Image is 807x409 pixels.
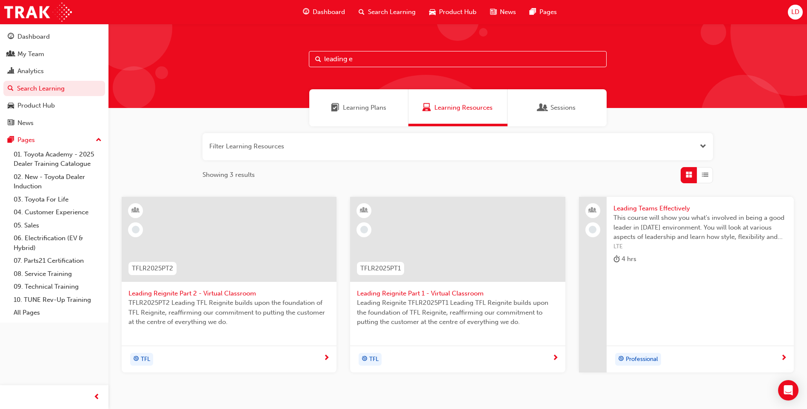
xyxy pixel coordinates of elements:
a: My Team [3,46,105,62]
span: guage-icon [303,7,309,17]
span: news-icon [8,119,14,127]
span: This course will show you what's involved in being a good leader in [DATE] environment. You will ... [613,213,787,242]
span: target-icon [618,354,624,365]
span: Showing 3 results [202,170,255,180]
span: prev-icon [94,392,100,403]
span: chart-icon [8,68,14,75]
span: TFLR2025PT2 [132,264,173,273]
a: Product Hub [3,98,105,114]
a: TFLR2025PT2Leading Reignite Part 2 - Virtual ClassroomTFLR2025PT2 Leading TFL Reignite builds upo... [122,197,336,372]
span: pages-icon [8,136,14,144]
div: Pages [17,135,35,145]
input: Search... [309,51,607,67]
span: guage-icon [8,33,14,41]
span: Leading Teams Effectively [613,204,787,213]
button: Open the filter [700,142,706,151]
span: search-icon [359,7,365,17]
a: car-iconProduct Hub [422,3,483,21]
span: car-icon [429,7,436,17]
a: 03. Toyota For Life [10,193,105,206]
span: Learning Plans [343,103,386,113]
div: Dashboard [17,32,50,42]
span: Learning Plans [331,103,339,113]
span: up-icon [96,135,102,146]
span: LTE [613,242,787,252]
div: News [17,118,34,128]
div: Analytics [17,66,44,76]
span: people-icon [590,205,596,216]
span: search-icon [8,85,14,93]
a: 01. Toyota Academy - 2025 Dealer Training Catalogue [10,148,105,170]
a: 05. Sales [10,219,105,232]
span: learningRecordVerb_NONE-icon [132,226,140,233]
span: target-icon [133,354,139,365]
span: learningRecordVerb_NONE-icon [360,226,368,233]
button: DashboardMy TeamAnalyticsSearch LearningProduct HubNews [3,27,105,132]
span: Product Hub [439,7,476,17]
span: Sessions [550,103,576,113]
span: people-icon [8,51,14,58]
button: Pages [3,132,105,148]
span: Professional [626,355,658,364]
a: Analytics [3,63,105,79]
span: learningResourceType_INSTRUCTOR_LED-icon [361,205,367,216]
span: target-icon [362,354,368,365]
a: 09. Technical Training [10,280,105,293]
a: Learning PlansLearning Plans [309,89,408,126]
span: TFL [369,355,379,364]
span: List [702,170,708,180]
span: car-icon [8,102,14,110]
div: Open Intercom Messenger [778,380,798,400]
span: Search Learning [368,7,416,17]
a: Learning ResourcesLearning Resources [408,89,508,126]
span: TFLR2025PT2 Leading TFL Reignite builds upon the foundation of TFL Reignite, reaffirming our comm... [128,298,330,327]
img: Trak [4,3,72,22]
span: Leading Reignite TFLR2025PT1 Leading TFL Reignite builds upon the foundation of TFL Reignite, rea... [357,298,558,327]
span: Grid [686,170,692,180]
a: guage-iconDashboard [296,3,352,21]
a: TFLR2025PT1Leading Reignite Part 1 - Virtual ClassroomLeading Reignite TFLR2025PT1 Leading TFL Re... [350,197,565,372]
span: duration-icon [613,254,620,264]
span: learningRecordVerb_NONE-icon [589,226,596,233]
span: News [500,7,516,17]
span: Leading Reignite Part 2 - Virtual Classroom [128,289,330,298]
a: search-iconSearch Learning [352,3,422,21]
a: 10. TUNE Rev-Up Training [10,293,105,307]
a: news-iconNews [483,3,523,21]
a: pages-iconPages [523,3,564,21]
span: Learning Resources [422,103,431,113]
a: 02. New - Toyota Dealer Induction [10,170,105,193]
span: next-icon [781,355,787,362]
div: 4 hrs [613,254,636,264]
div: Product Hub [17,101,55,111]
a: 04. Customer Experience [10,206,105,219]
a: Leading Teams EffectivelyThis course will show you what's involved in being a good leader in [DAT... [579,197,794,372]
span: next-icon [323,355,330,362]
span: pages-icon [530,7,536,17]
a: 06. Electrification (EV & Hybrid) [10,232,105,254]
a: SessionsSessions [508,89,607,126]
a: News [3,115,105,131]
span: Leading Reignite Part 1 - Virtual Classroom [357,289,558,298]
span: TFL [141,355,150,364]
button: LD [788,5,803,20]
span: news-icon [490,7,496,17]
a: Dashboard [3,29,105,45]
span: learningResourceType_INSTRUCTOR_LED-icon [133,205,139,216]
span: Search [315,54,321,64]
span: Dashboard [313,7,345,17]
span: Sessions [539,103,547,113]
span: next-icon [552,355,559,362]
span: TFLR2025PT1 [360,264,401,273]
span: Learning Resources [434,103,493,113]
a: Search Learning [3,81,105,97]
span: LD [791,7,799,17]
span: Pages [539,7,557,17]
a: All Pages [10,306,105,319]
a: 08. Service Training [10,267,105,281]
a: 07. Parts21 Certification [10,254,105,267]
div: My Team [17,49,44,59]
